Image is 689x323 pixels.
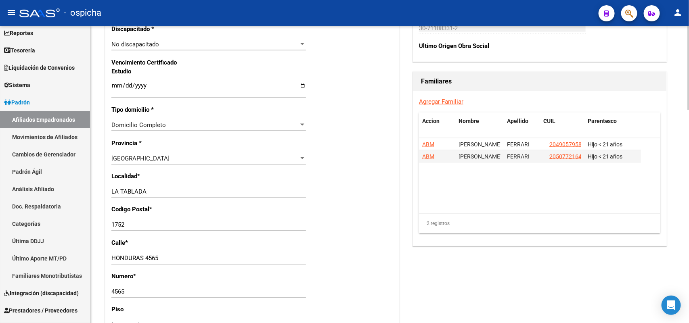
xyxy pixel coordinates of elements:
[4,98,30,107] span: Padrón
[588,153,623,160] span: Hijo < 21 años
[507,118,528,124] span: Apellido
[459,141,502,148] span: ALEJO URIEL
[4,63,75,72] span: Liquidación de Convenios
[543,118,555,124] span: CUIL
[459,153,502,160] span: LAUTARO BRUNO
[4,306,77,315] span: Prestadores / Proveedores
[4,81,30,90] span: Sistema
[419,98,463,105] a: Agregar Familiar
[507,153,530,160] span: FERRARI
[419,42,492,50] p: Ultimo Origen Obra Social
[4,289,79,298] span: Integración (discapacidad)
[540,113,584,130] datatable-header-cell: CUIL
[422,118,440,124] span: Accion
[111,58,196,76] p: Vencimiento Certificado Estudio
[584,113,641,130] datatable-header-cell: Parentesco
[111,205,196,214] p: Codigo Postal
[455,113,504,130] datatable-header-cell: Nombre
[422,141,434,148] span: ABM
[459,118,479,124] span: Nombre
[111,25,196,33] p: Discapacitado *
[421,75,659,88] h1: Familiares
[111,155,170,162] span: [GEOGRAPHIC_DATA]
[111,121,166,129] span: Domicilio Completo
[111,41,159,48] span: No discapacitado
[504,113,540,130] datatable-header-cell: Apellido
[64,4,101,22] span: - ospicha
[588,141,623,148] span: Hijo < 21 años
[111,272,196,281] p: Numero
[111,172,196,181] p: Localidad
[4,46,35,55] span: Tesorería
[588,118,617,124] span: Parentesco
[662,296,681,315] div: Open Intercom Messenger
[673,8,683,17] mat-icon: person
[111,105,196,114] p: Tipo domicilio *
[422,153,434,160] span: ABM
[4,29,33,38] span: Reportes
[6,8,16,17] mat-icon: menu
[507,141,530,148] span: FERRARI
[419,113,455,130] datatable-header-cell: Accion
[549,141,585,148] span: 20490579584
[111,239,196,248] p: Calle
[419,214,661,234] div: 2 registros
[111,305,196,314] p: Piso
[111,139,196,148] p: Provincia *
[549,153,585,160] span: 20507721649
